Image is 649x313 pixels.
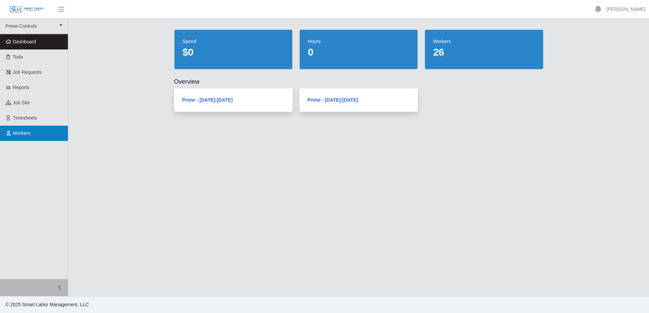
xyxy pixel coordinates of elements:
[308,46,409,58] dd: 0
[5,302,89,307] span: © 2025 Smart Labor Management, LLC
[13,100,30,105] span: job site
[433,46,535,58] dd: 26
[183,46,284,58] dd: $0
[13,130,31,136] span: Workers
[182,97,233,103] a: Prime - [DATE]-[DATE]
[13,39,36,44] span: Dashboard
[13,85,30,90] span: Reports
[174,78,543,86] h2: Overview
[13,115,37,121] span: Timesheets
[607,6,646,13] a: [PERSON_NAME]
[308,38,409,45] dt: hours
[10,6,43,13] img: SLM Logo
[13,69,42,75] span: Job Requests
[183,38,284,45] dt: spend
[433,38,535,45] dt: workers
[308,97,358,103] a: Prime - [DATE]-[DATE]
[13,54,23,60] span: Todo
